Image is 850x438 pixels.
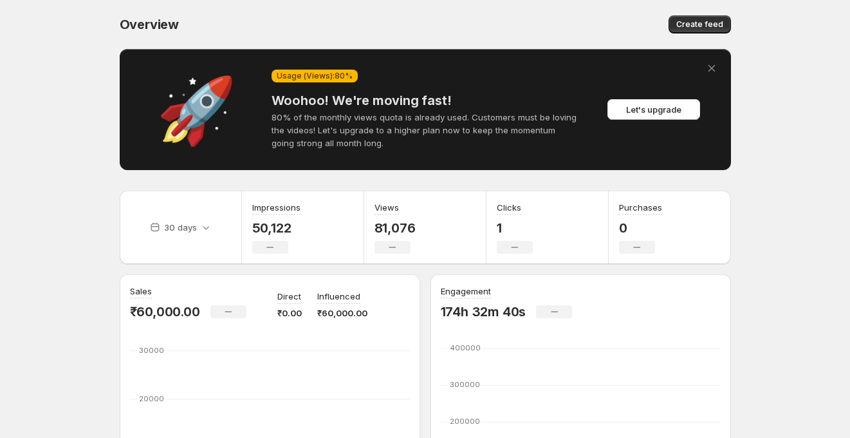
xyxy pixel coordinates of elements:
h3: Purchases [619,201,662,214]
button: Dismiss alert [703,59,721,77]
text: 30000 [139,346,164,355]
div: Usage (Views): 80 % [272,70,358,82]
span: Let's upgrade [626,103,681,116]
h3: Impressions [252,201,300,214]
p: 50,122 [252,220,300,236]
p: Direct [277,290,301,303]
p: Influenced [317,290,360,303]
text: 300000 [450,380,480,389]
text: 400000 [450,343,481,352]
p: 81,076 [374,220,416,236]
h3: Views [374,201,399,214]
p: 30 days [164,221,197,234]
button: Create feed [669,15,731,33]
h4: Woohoo! We're moving fast! [272,93,579,108]
h3: Clicks [497,201,521,214]
p: ₹0.00 [277,307,302,319]
text: 20000 [139,394,164,403]
h3: Sales [130,285,152,298]
h3: Engagement [441,285,491,298]
p: 80% of the monthly views quota is already used. Customers must be loving the videos! Let's upgrad... [272,111,579,149]
p: ₹60,000.00 [317,307,367,319]
p: 0 [619,220,662,236]
p: 174h 32m 40s [441,304,526,319]
span: Create feed [676,19,723,30]
text: 200000 [450,417,480,426]
span: Overview [120,17,179,32]
div: 🚀 [133,103,261,116]
p: ₹60,000.00 [130,304,200,319]
p: 1 [497,220,533,236]
button: Let's upgrade [607,99,700,120]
